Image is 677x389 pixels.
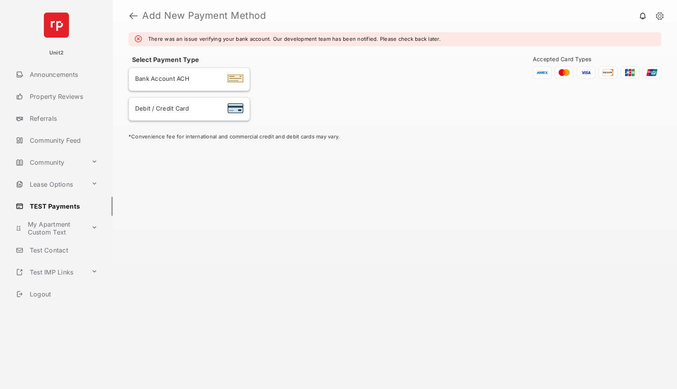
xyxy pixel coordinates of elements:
[13,263,88,282] a: Test IMP Links
[13,131,113,150] a: Community Feed
[13,175,88,194] a: Lease Options
[44,13,69,38] img: svg+xml;base64,PHN2ZyB4bWxucz0iaHR0cDovL3d3dy53My5vcmcvMjAwMC9zdmciIHdpZHRoPSI2NCIgaGVpZ2h0PSI2NC...
[13,109,113,128] a: Referrals
[13,219,88,238] a: My Apartment Custom Text
[129,133,661,141] div: * Convenience fee for international and commercial credit and debit cards may vary.
[135,75,189,82] span: Bank Account ACH
[533,56,595,62] span: Accepted Card Types
[129,56,475,64] h4: Select Payment Type
[13,285,113,304] a: Logout
[13,65,113,84] a: Announcements
[13,153,88,172] a: Community
[142,11,266,20] strong: Add New Payment Method
[13,197,113,216] a: TEST Payments
[135,105,189,112] span: Debit / Credit Card
[13,241,113,260] a: Test Contact
[13,87,113,106] a: Property Reviews
[49,49,63,57] p: Unit2
[148,35,441,43] em: There was an issue verifying your bank account. Our development team has been notified. Please ch...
